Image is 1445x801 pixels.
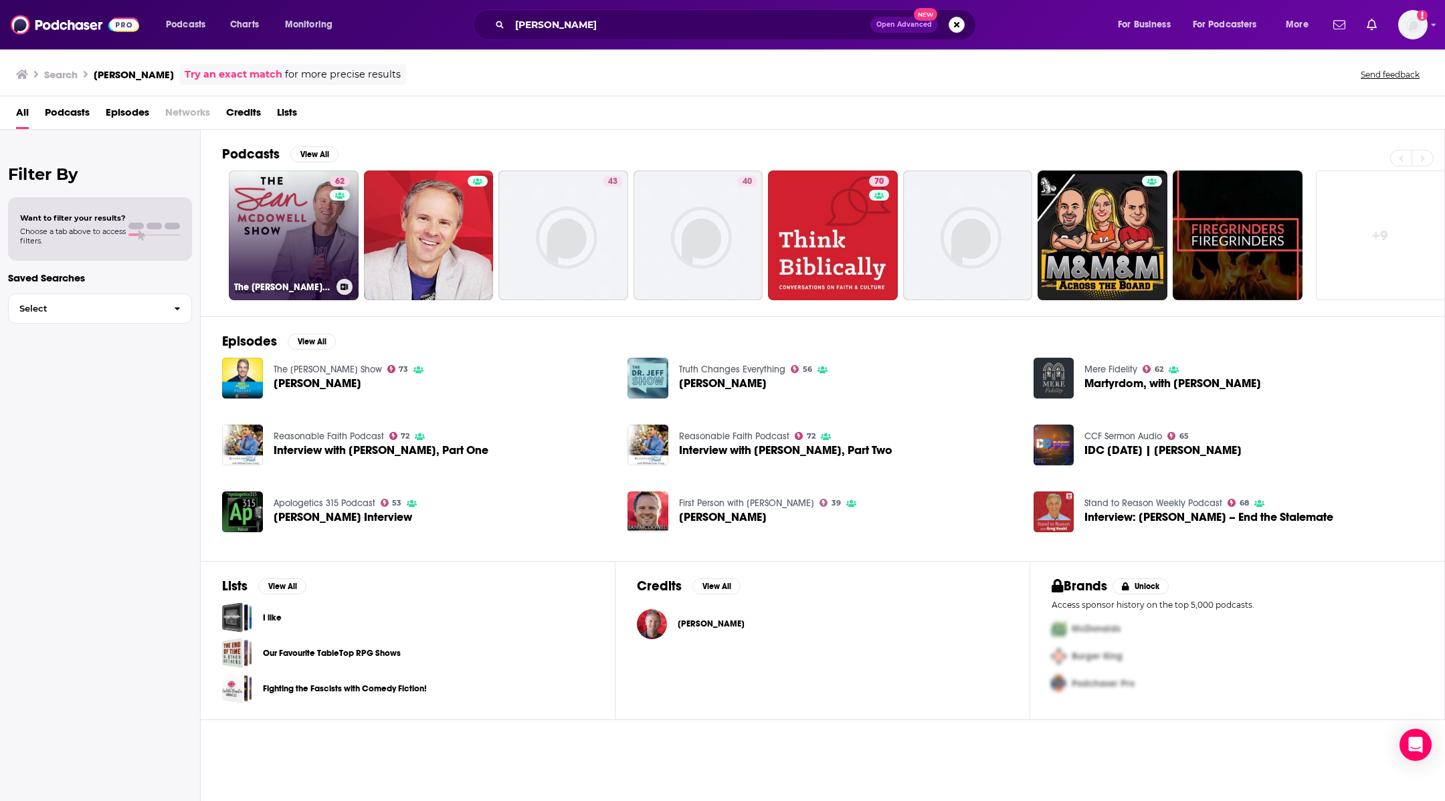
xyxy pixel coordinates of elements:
a: I like [263,610,282,625]
input: Search podcasts, credits, & more... [510,14,870,35]
a: All [16,102,29,129]
span: 53 [392,500,401,506]
h2: Podcasts [222,146,280,162]
a: 73 [387,365,409,373]
h2: Brands [1052,578,1107,594]
a: 62 [330,176,350,187]
span: Interview: [PERSON_NAME] – End the Stalemate [1084,511,1333,523]
a: Martyrdom, with Sean McDowell [1034,358,1074,398]
a: IDC Sunday | Sean McDowell [1084,445,1242,456]
span: Want to filter your results? [20,213,126,223]
span: For Podcasters [1193,15,1257,34]
button: View All [692,578,741,594]
a: Interview with Sean McDowell, Part One [274,445,488,456]
img: Sean McDowell [637,609,667,639]
button: Open AdvancedNew [870,17,938,33]
p: Saved Searches [8,271,192,284]
span: McDonalds [1072,623,1121,635]
a: 65 [1167,432,1189,440]
a: 56 [791,365,812,373]
a: Sean McDowell Interview [274,511,412,523]
img: Third Pro Logo [1046,670,1072,697]
button: open menu [157,14,223,35]
p: Access sponsor history on the top 5,000 podcasts. [1052,600,1423,610]
div: Search podcasts, credits, & more... [486,9,989,40]
button: Show profile menu [1398,10,1428,39]
button: Unlock [1113,578,1169,594]
a: Credits [226,102,261,129]
span: Interview with [PERSON_NAME], Part Two [679,445,892,456]
a: 72 [389,432,410,440]
a: 62 [1143,365,1163,373]
img: Sean McDowell Interview [222,491,263,532]
h2: Filter By [8,164,192,184]
a: I like [222,602,252,633]
a: 72 [795,432,815,440]
a: CCF Sermon Audio [1084,431,1162,442]
a: Our Favourite TableTop RPG Shows [263,646,401,661]
a: 62The [PERSON_NAME] Show [229,170,359,300]
span: Monitoring [285,15,332,34]
button: View All [288,334,336,350]
img: Sean McDowell [628,358,668,398]
span: 65 [1179,433,1189,439]
a: Podcasts [45,102,90,129]
h2: Credits [637,578,682,594]
h2: Lists [222,578,248,594]
a: 43 [603,176,623,187]
div: Open Intercom Messenger [1400,729,1432,761]
a: 40 [634,170,763,300]
button: View All [258,578,306,594]
a: 40 [737,176,757,187]
a: Stand to Reason Weekly Podcast [1084,497,1222,509]
a: Interview: Sean McDowell – End the Stalemate [1034,491,1074,532]
span: Martyrdom, with [PERSON_NAME] [1084,378,1261,389]
span: Select [9,304,163,313]
h3: Search [44,68,78,81]
span: Interview with [PERSON_NAME], Part One [274,445,488,456]
button: open menu [1184,14,1276,35]
img: Sean McDowell [222,358,263,398]
span: [PERSON_NAME] [678,618,745,629]
img: Interview with Sean McDowell, Part Two [628,425,668,465]
a: Charts [221,14,267,35]
button: open menu [276,14,350,35]
span: 72 [401,433,409,439]
span: Fighting the Fascists with Comedy Fiction! [222,673,252,703]
span: 40 [743,175,752,189]
span: for more precise results [285,67,401,82]
img: IDC Sunday | Sean McDowell [1034,425,1074,465]
span: Choose a tab above to access filters. [20,227,126,245]
a: Reasonable Faith Podcast [679,431,789,442]
a: Truth Changes Everything [679,364,785,375]
a: Sean McDowell [274,378,361,389]
span: 62 [335,175,345,189]
span: 68 [1240,500,1249,506]
a: Sean McDowell [679,511,767,523]
a: Fighting the Fascists with Comedy Fiction! [263,681,427,696]
img: First Pro Logo [1046,615,1072,643]
span: [PERSON_NAME] Interview [274,511,412,523]
a: 68 [1228,499,1249,507]
span: 39 [832,500,841,506]
h3: The [PERSON_NAME] Show [234,281,331,293]
a: Podchaser - Follow, Share and Rate Podcasts [11,12,139,37]
a: Apologetics 315 Podcast [274,497,375,509]
img: Sean McDowell [628,491,668,532]
a: Episodes [106,102,149,129]
span: [PERSON_NAME] [274,378,361,389]
span: 70 [874,175,884,189]
a: Show notifications dropdown [1361,13,1382,36]
a: Sean McDowell [678,618,745,629]
span: 72 [807,433,815,439]
span: Burger King [1072,651,1123,662]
